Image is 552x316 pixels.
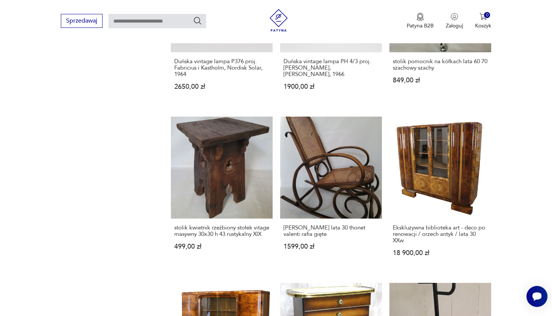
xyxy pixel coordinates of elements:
img: Patyna - sklep z meblami i dekoracjami vintage [267,9,290,32]
p: 499,00 zł [174,243,269,250]
img: Ikona koszyka [480,13,487,20]
h3: Duńska vintage lampa PH 4/3 proj. [PERSON_NAME], [PERSON_NAME], 1966 [284,58,379,77]
a: Ikona medaluPatyna B2B [407,13,434,29]
h3: [PERSON_NAME] lata 30 thonet valenti rafia gięte [284,225,379,237]
iframe: Smartsupp widget button [526,286,547,307]
img: Ikonka użytkownika [451,13,458,20]
button: 0Koszyk [475,13,491,29]
h3: stolik kwietnik rzeźbiony stołek vitage masywny 30x30 h 43 rustykalny XIX [174,225,269,237]
div: 0 [484,12,490,18]
p: 18 900,00 zł [393,250,488,256]
img: Ikona medalu [416,13,424,21]
p: Koszyk [475,22,491,29]
button: Zaloguj [446,13,463,29]
h3: Ekskluzywna biblioteka art - deco po renowacji / orzech antyk / lata 30 XXw [393,225,488,244]
p: Patyna B2B [407,22,434,29]
p: 1599,00 zł [284,243,379,250]
a: stolik kwietnik rzeźbiony stołek vitage masywny 30x30 h 43 rustykalny XIXstolik kwietnik rzeźbion... [171,117,273,271]
h3: Duńska vintage lampa P376 proj. Fabricius i Kastholm, Nordisk Solar, 1964 [174,58,269,77]
a: fotel bujany lata 30 thonet valenti rafia gięte[PERSON_NAME] lata 30 thonet valenti rafia gięte15... [280,117,382,271]
h3: stolik pomocnik na kółkach lata 60 70 szachowy szachy [393,58,488,71]
a: Ekskluzywna biblioteka art - deco po renowacji / orzech antyk / lata 30 XXwEkskluzywna biblioteka... [389,117,491,271]
button: Patyna B2B [407,13,434,29]
p: 2650,00 zł [174,84,269,90]
button: Szukaj [193,16,202,25]
p: Zaloguj [446,22,463,29]
p: 849,00 zł [393,77,488,84]
button: Sprzedawaj [61,14,103,28]
a: Sprzedawaj [61,19,103,24]
p: 1900,00 zł [284,84,379,90]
